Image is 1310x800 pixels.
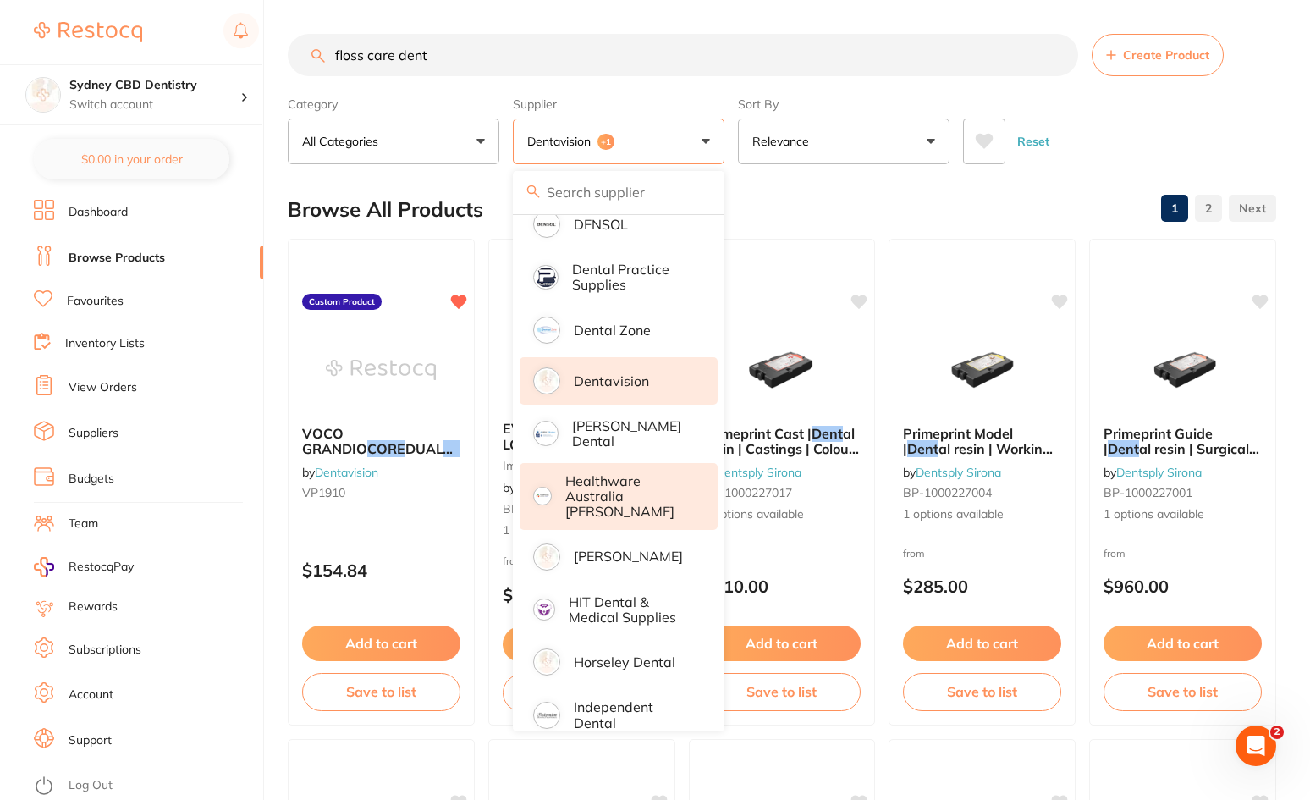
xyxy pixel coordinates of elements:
small: implants [503,459,661,472]
span: by [1104,465,1202,480]
span: 1 options available [903,506,1061,523]
span: by [302,465,378,480]
img: Primeprint Cast | Dental resin | Castings | Colour code: red | 1000 g [727,328,837,412]
span: al resin | Working models | Colour code: yellow | 1000 g [903,440,1053,488]
a: 1 [1161,191,1188,225]
b: VOCO GRANDIO CORE DUAL CURE QUICKMIX DENTINE SYRINGE 10G [302,426,460,457]
a: 2 [1195,191,1222,225]
span: VP1910 [302,485,345,500]
button: Save to list [703,673,861,710]
button: Create Product [1092,34,1224,76]
p: $960.00 [1104,577,1262,596]
img: Primeprint Model | Dental resin | Working models | Colour code: yellow | 1000 g [927,328,1038,412]
img: Dental Zone [536,319,558,341]
p: Independent Dental [574,699,694,731]
img: Independent Dental [536,704,558,726]
button: Add to cart [302,626,460,661]
span: 1 options available [703,506,861,523]
a: Browse Products [69,250,165,267]
p: Horseley Dental [574,654,675,670]
button: Save to list [903,673,1061,710]
a: Restocq Logo [34,13,142,52]
button: Log Out [34,773,258,800]
span: +1 [597,134,614,151]
h2: Browse All Products [288,198,483,222]
p: All Categories [302,133,385,150]
img: Henry Schein Halas [536,546,558,568]
span: by [503,480,601,495]
span: Primeprint Cast | [703,425,812,442]
iframe: Intercom live chat [1236,726,1276,766]
img: VOCO GRANDIO CORE DUAL CURE QUICKMIX DENTINE SYRINGE 10G [326,328,436,412]
span: INE SYRINGE 10G [302,440,609,472]
a: Dentavision [315,465,378,480]
img: Healthware Australia Ridley [536,489,549,503]
p: [PERSON_NAME] [574,549,683,564]
a: Log Out [69,777,113,794]
p: Dental Zone [574,323,651,338]
span: Primeprint Model | [903,425,1013,457]
span: RestocqPay [69,559,134,576]
img: Dentavision [536,370,558,392]
a: RestocqPay [34,557,134,577]
b: Primeprint Cast | Dental resin | Castings | Colour code: red | 1000 g [703,426,861,457]
a: Team [69,516,98,532]
img: Dental Practice Supplies [536,268,556,288]
em: Dent [907,440,938,457]
span: VOCO GRANDIO [302,425,367,457]
span: 1 options available [1104,506,1262,523]
label: Category [288,97,499,112]
label: Custom Product [302,294,382,311]
span: DUAL [405,440,453,457]
h4: Sydney CBD Dentistry [69,77,240,94]
button: Add to cart [903,626,1061,661]
button: Reset [1012,119,1054,164]
p: $285.00 [903,577,1061,596]
span: al resin | Surgical guides | Colour code: light rose | 1000 g [1104,440,1259,488]
img: DENSOL [536,213,558,235]
a: Dentsply Sirona [716,465,801,480]
span: 2 [1270,726,1284,739]
a: Dentsply Sirona [916,465,1001,480]
span: by [703,465,801,480]
button: Save to list [1104,673,1262,710]
p: $109.19 [503,585,661,604]
em: Dent [812,425,843,442]
p: [PERSON_NAME] Dental [572,418,694,450]
p: Switch account [69,97,240,113]
span: BP-1000212153 [503,501,592,516]
b: Primeprint Guide | Dental resin | Surgical guides | Colour code: light rose | 1000 g [1104,426,1262,457]
b: Primeprint Model | Dental resin | Working models | Colour code: yellow | 1000 g [903,426,1061,457]
button: Save to list [302,673,460,710]
img: Primeprint Guide | Dental resin | Surgical guides | Colour code: light rose | 1000 g [1128,328,1238,412]
button: Add to cart [703,626,861,661]
a: Dentsply Sirona [1116,465,1202,480]
span: al resin | Castings | Colour code: red | 1000 g [703,425,859,473]
button: Relevance [738,119,949,164]
b: EV Prosthetics-LOCATOR R-Tx Denture Attachment Processing Assembly [503,421,661,452]
p: Relevance [752,133,816,150]
button: Add to cart [1104,626,1262,661]
em: CORE [367,440,405,457]
img: Horseley Dental [536,651,558,673]
a: Inventory Lists [65,335,145,352]
span: Create Product [1123,48,1209,62]
button: Save to list [503,674,661,711]
span: EV Prosthetics-LOCATOR R-Tx [503,420,603,452]
span: BP-1000227001 [1104,485,1192,500]
a: Budgets [69,471,114,488]
span: from [503,554,525,567]
label: Supplier [513,97,724,112]
button: All Categories [288,119,499,164]
p: $410.00 [703,577,861,596]
img: Erskine Dental [536,423,556,444]
input: Search Products [288,34,1078,76]
p: Dentavision [574,373,649,389]
img: Sydney CBD Dentistry [26,78,60,112]
a: Account [69,687,113,703]
button: $0.00 in your order [34,139,229,179]
a: Support [69,732,112,749]
span: 1 options available [503,522,661,539]
span: BP-1000227004 [903,485,992,500]
span: from [1104,547,1126,560]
